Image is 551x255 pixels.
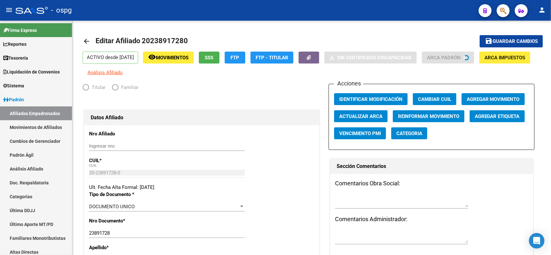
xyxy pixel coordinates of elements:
span: Firma Express [3,27,37,34]
button: Agregar Etiqueta [470,110,525,122]
mat-icon: person [538,6,546,14]
span: Titular [89,84,106,91]
p: Nro Afiliado [89,130,157,137]
span: Familiar [118,84,138,91]
span: Reinformar Movimiento [398,113,459,119]
button: Categoria [391,127,427,139]
p: CUIL [89,157,157,164]
span: Sin Certificado Discapacidad [337,55,412,61]
mat-icon: menu [5,6,13,14]
span: Agregar Etiqueta [475,113,520,119]
span: DOCUMENTO UNICO [89,204,135,210]
span: Movimientos [156,55,189,61]
span: Actualizar ARCA [339,113,383,119]
span: Categoria [396,131,422,136]
span: Cambiar CUIL [418,96,451,102]
mat-icon: remove_red_eye [148,53,156,61]
button: Cambiar CUIL [413,93,456,105]
h1: Sección Comentarios [337,161,527,172]
button: Reinformar Movimiento [393,110,464,122]
h3: Acciones [334,79,363,88]
span: Sistema [3,82,24,89]
button: FTP [225,52,245,64]
span: - ospg [51,3,72,17]
span: Liquidación de Convenios [3,68,60,75]
span: ARCA Impuestos [485,55,525,61]
button: ARCA Padrón [422,52,474,64]
h3: Comentarios Obra Social: [335,179,528,188]
button: Agregar Movimiento [462,93,525,105]
button: SSS [199,52,219,64]
mat-icon: arrow_back [83,37,90,45]
button: ARCA Impuestos [479,52,530,64]
button: Guardar cambios [480,35,543,47]
button: Identificar Modificación [334,93,408,105]
h1: Datos Afiliado [91,113,313,123]
mat-radio-group: Elija una opción [83,86,145,92]
span: Padrón [3,96,24,103]
span: Análisis Afiliado [87,70,123,75]
span: ARCA Padrón [427,55,461,61]
button: FTP - Titular [250,52,293,64]
p: ACTIVO desde [DATE] [83,52,138,64]
p: Apellido [89,244,157,251]
button: Sin Certificado Discapacidad [324,52,417,64]
span: SSS [205,55,214,61]
span: Reportes [3,41,26,48]
div: Ult. Fecha Alta Formal: [DATE] [89,184,314,191]
div: Open Intercom Messenger [529,233,545,249]
span: Guardar cambios [493,39,538,44]
span: Tesorería [3,54,28,62]
p: Tipo de Documento * [89,191,157,198]
span: Identificar Modificación [339,96,403,102]
button: Movimientos [143,52,194,64]
span: FTP - Titular [256,55,288,61]
button: Vencimiento PMI [334,127,386,139]
p: Nro Documento [89,217,157,224]
button: Actualizar ARCA [334,110,388,122]
h3: Comentarios Administrador: [335,215,528,224]
span: Agregar Movimiento [467,96,520,102]
span: Editar Afiliado 20238917280 [96,37,188,45]
span: Vencimiento PMI [339,131,381,136]
mat-icon: save [485,37,493,45]
span: FTP [231,55,240,61]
